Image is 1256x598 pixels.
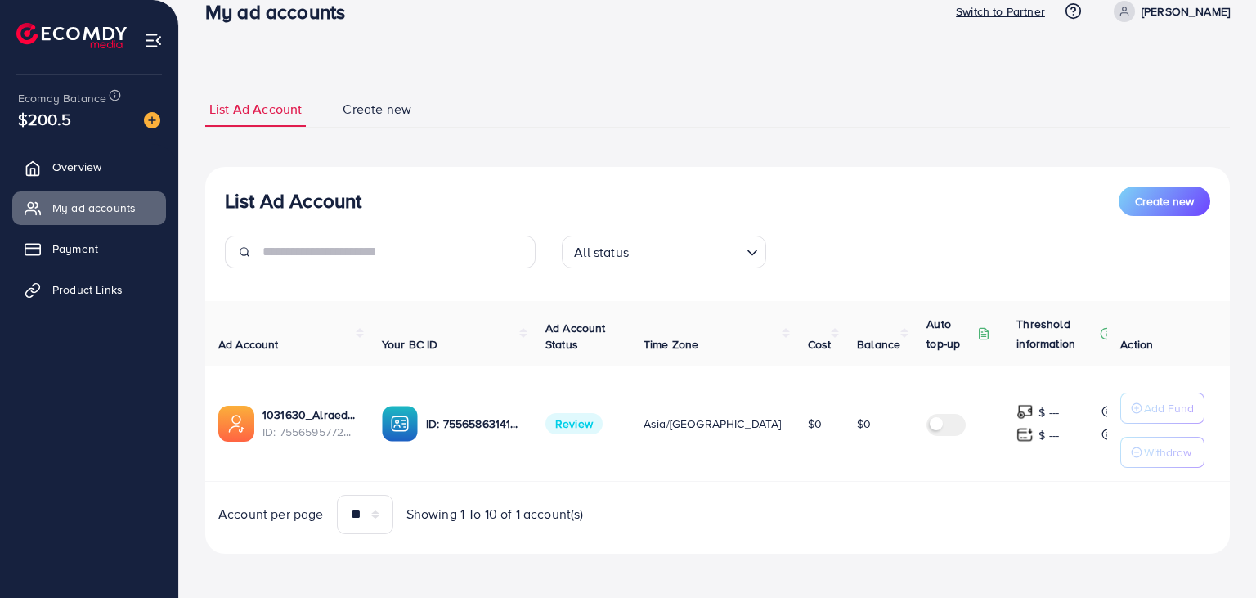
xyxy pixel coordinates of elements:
[1038,425,1059,445] p: $ ---
[18,107,71,131] span: $200.5
[644,416,782,432] span: Asia/[GEOGRAPHIC_DATA]
[644,336,698,353] span: Time Zone
[52,200,136,216] span: My ad accounts
[382,336,438,353] span: Your BC ID
[1120,437,1204,468] button: Withdraw
[406,505,584,524] span: Showing 1 To 10 of 1 account(s)
[926,314,974,353] p: Auto top-up
[1142,2,1230,21] p: [PERSON_NAME]
[571,241,632,264] span: All status
[262,424,356,440] span: ID: 7556595772847013904
[144,112,160,128] img: image
[545,320,606,353] span: Ad Account Status
[562,236,766,268] div: Search for option
[857,416,871,432] span: $0
[18,90,106,106] span: Ecomdy Balance
[1120,393,1204,424] button: Add Fund
[218,406,254,442] img: ic-ads-acc.e4c84228.svg
[1038,402,1059,422] p: $ ---
[1119,187,1210,216] button: Create new
[1107,1,1230,22] a: [PERSON_NAME]
[808,336,832,353] span: Cost
[218,336,279,353] span: Ad Account
[1144,398,1194,418] p: Add Fund
[52,281,123,298] span: Product Links
[16,23,127,48] img: logo
[12,232,166,265] a: Payment
[52,159,101,175] span: Overview
[426,414,519,434] p: ID: 7556586314133504001
[1135,193,1194,209] span: Create new
[144,31,163,50] img: menu
[12,151,166,183] a: Overview
[262,407,356,440] div: <span class='underline'>1031630_Alraed_1759407075472</span></br>7556595772847013904
[1016,426,1034,443] img: top-up amount
[12,273,166,306] a: Product Links
[225,189,361,213] h3: List Ad Account
[545,413,603,434] span: Review
[1120,336,1153,353] span: Action
[382,406,418,442] img: ic-ba-acc.ded83a64.svg
[52,241,98,257] span: Payment
[1186,524,1244,586] iframe: Chat
[634,237,740,264] input: Search for option
[209,100,302,119] span: List Ad Account
[343,100,411,119] span: Create new
[1016,403,1034,420] img: top-up amount
[218,505,324,524] span: Account per page
[12,191,166,224] a: My ad accounts
[1016,314,1097,353] p: Threshold information
[1144,443,1191,462] p: Withdraw
[808,416,822,432] span: $0
[262,407,356,423] a: 1031630_Alraed_1759407075472
[956,2,1045,21] p: Switch to Partner
[857,336,900,353] span: Balance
